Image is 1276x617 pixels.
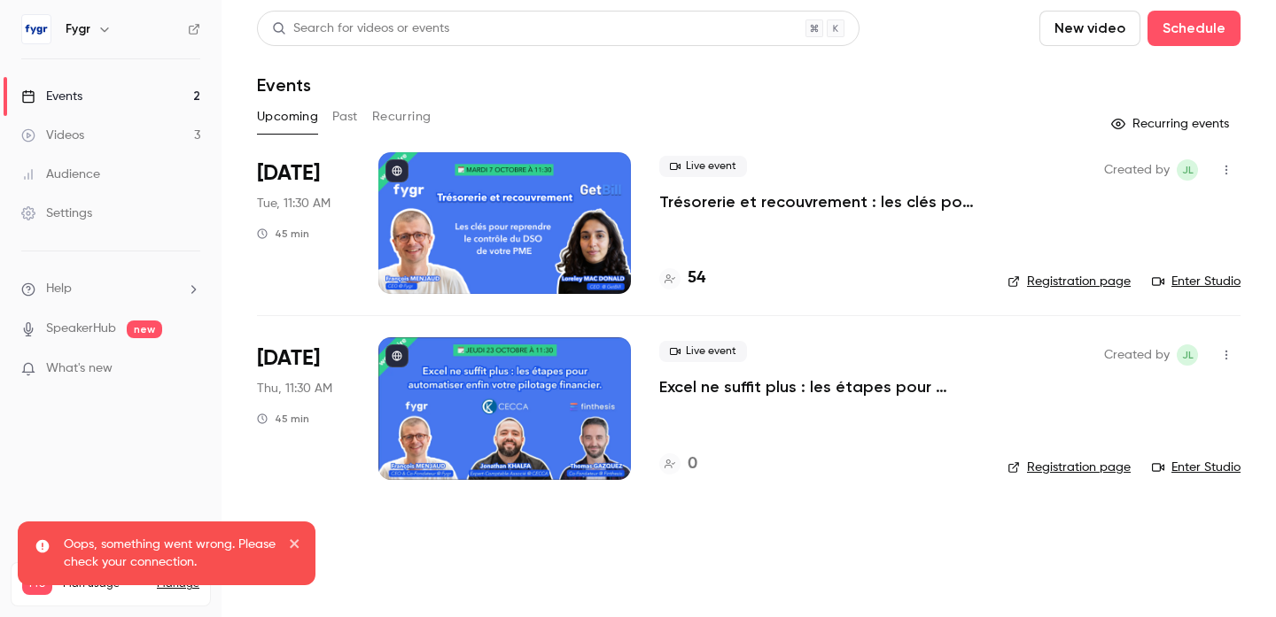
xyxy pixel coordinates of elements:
span: [DATE] [257,159,320,188]
h4: 54 [688,266,705,290]
a: Registration page [1008,273,1131,290]
div: Search for videos or events [272,19,449,38]
button: close [289,536,301,557]
button: New video [1039,11,1140,46]
span: What's new [46,359,113,378]
h4: 0 [688,452,697,476]
div: Settings [21,204,92,222]
h6: Fygr [66,20,90,38]
span: Help [46,280,72,298]
a: Enter Studio [1152,273,1241,290]
a: Trésorerie et recouvrement : les clés pour reprendre le contrôle du DSO de votre PME [659,191,979,212]
span: Jl [1182,344,1194,366]
div: Oct 23 Thu, 11:30 AM (Europe/Paris) [257,337,350,479]
button: Past [332,103,358,131]
button: Recurring [372,103,432,131]
span: Julie le Blanc [1177,159,1198,181]
span: Live event [659,341,747,362]
a: Registration page [1008,459,1131,476]
a: 0 [659,452,697,476]
div: 45 min [257,227,309,241]
div: Audience [21,166,100,183]
p: Oops, something went wrong. Please check your connection. [64,536,276,571]
span: Created by [1104,344,1170,366]
span: Live event [659,156,747,177]
a: 54 [659,266,705,290]
button: Schedule [1148,11,1241,46]
span: Thu, 11:30 AM [257,380,332,397]
h1: Events [257,74,311,96]
iframe: Noticeable Trigger [179,361,200,377]
span: Tue, 11:30 AM [257,195,331,212]
img: Fygr [22,15,51,43]
div: 45 min [257,412,309,426]
div: Videos [21,127,84,144]
span: Julie le Blanc [1177,344,1198,366]
span: Jl [1182,159,1194,181]
button: Upcoming [257,103,318,131]
li: help-dropdown-opener [21,280,200,298]
div: Oct 7 Tue, 11:30 AM (Europe/Paris) [257,152,350,294]
a: SpeakerHub [46,320,116,338]
div: Events [21,88,82,105]
span: Created by [1104,159,1170,181]
span: [DATE] [257,344,320,373]
button: Recurring events [1103,110,1241,138]
a: Excel ne suffit plus : les étapes pour automatiser enfin votre pilotage financier. [659,376,979,397]
a: Enter Studio [1152,459,1241,476]
span: new [127,320,162,338]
